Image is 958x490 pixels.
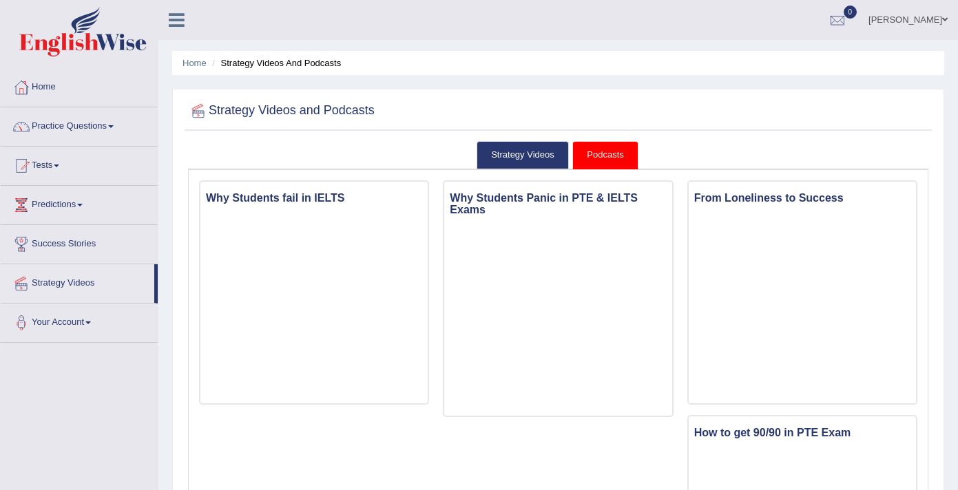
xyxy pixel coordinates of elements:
[1,147,158,181] a: Tests
[1,68,158,103] a: Home
[1,107,158,142] a: Practice Questions
[689,423,916,443] h3: How to get 90/90 in PTE Exam
[1,225,158,259] a: Success Stories
[444,189,671,220] h3: Why Students Panic in PTE & IELTS Exams
[209,56,341,70] li: Strategy Videos and Podcasts
[188,100,375,121] h2: Strategy Videos and Podcasts
[689,189,916,208] h3: From Loneliness to Success
[183,58,207,68] a: Home
[1,264,154,299] a: Strategy Videos
[200,189,428,208] h3: Why Students fail in IELTS
[477,141,569,169] a: Strategy Videos
[1,303,158,338] a: Your Account
[844,6,857,19] span: 0
[572,141,638,169] a: Podcasts
[1,186,158,220] a: Predictions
